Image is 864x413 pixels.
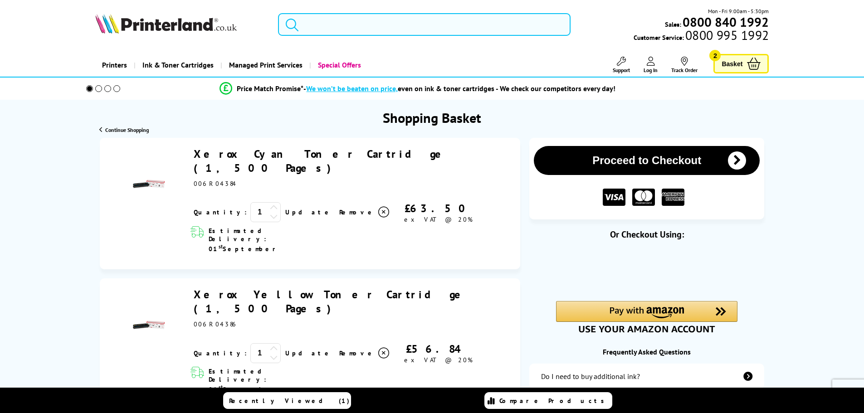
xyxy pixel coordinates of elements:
a: Managed Print Services [220,53,309,77]
span: Basket [722,58,742,70]
span: ex VAT @ 20% [404,215,473,224]
span: Support [613,67,630,73]
div: £63.50 [391,201,486,215]
div: Or Checkout Using: [529,228,764,240]
span: Sales: [665,20,681,29]
a: Update [285,349,332,357]
span: Customer Service: [634,31,769,42]
span: 2 [709,50,721,61]
span: Estimated Delivery: 01 September [209,227,321,253]
a: Printers [95,53,134,77]
a: Printerland Logo [95,14,267,35]
span: Mon - Fri 9:00am - 5:30pm [708,7,769,15]
span: Ink & Toner Cartridges [142,53,214,77]
img: VISA [603,189,625,206]
img: American Express [662,189,684,206]
img: MASTER CARD [632,189,655,206]
span: 006R04386 [194,320,239,328]
sup: st [219,384,223,390]
a: 0800 840 1992 [681,18,769,26]
a: Support [613,57,630,73]
span: ex VAT @ 20% [404,356,473,364]
div: - even on ink & toner cartridges - We check our competitors every day! [303,84,615,93]
span: Compare Products [499,397,609,405]
span: We won’t be beaten on price, [306,84,398,93]
div: Do I need to buy additional ink? [541,372,640,381]
div: Amazon Pay - Use your Amazon account [556,301,737,333]
iframe: PayPal [556,255,737,275]
div: £56.84 [391,342,486,356]
li: modal_Promise [74,81,762,97]
span: Remove [339,208,375,216]
a: Delete item from your basket [339,205,391,219]
span: Price Match Promise* [237,84,303,93]
span: Estimated Delivery: 01 September [209,367,321,394]
span: Quantity: [194,349,247,357]
a: Special Offers [309,53,368,77]
a: Recently Viewed (1) [223,392,351,409]
b: 0800 840 1992 [683,14,769,30]
span: 0800 995 1992 [684,31,769,39]
span: Quantity: [194,208,247,216]
span: Remove [339,349,375,357]
a: Xerox Cyan Toner Cartridge (1,500 Pages) [194,147,450,175]
a: Update [285,208,332,216]
span: Continue Shopping [105,126,149,133]
img: Xerox Yellow Toner Cartridge (1,500 Pages) [133,309,165,341]
span: Log In [644,67,658,73]
a: Xerox Yellow Toner Cartridge (1,500 Pages) [194,287,470,316]
span: 006R04384 [194,180,237,188]
a: Ink & Toner Cartridges [134,53,220,77]
div: Frequently Asked Questions [529,347,764,356]
a: Log In [644,57,658,73]
img: Printerland Logo [95,14,237,34]
a: Compare Products [484,392,612,409]
a: Continue Shopping [99,126,149,133]
img: Xerox Cyan Toner Cartridge (1,500 Pages) [133,168,165,200]
a: Delete item from your basket [339,346,391,360]
a: Basket 2 [713,54,769,73]
a: additional-ink [529,364,764,389]
h1: Shopping Basket [383,109,481,126]
sup: st [219,243,223,250]
span: Recently Viewed (1) [229,397,350,405]
button: Proceed to Checkout [534,146,760,175]
a: Track Order [671,57,698,73]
